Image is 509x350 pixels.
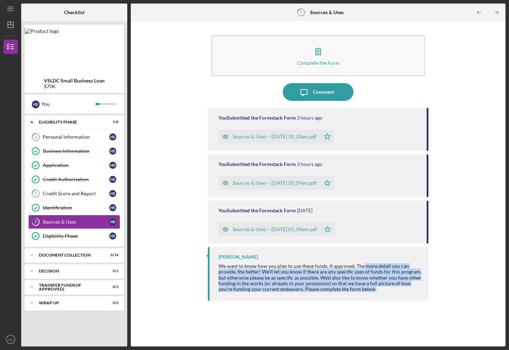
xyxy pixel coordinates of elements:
tspan: 7 [35,220,37,224]
img: Product logo [25,28,59,34]
div: 5 / 8 [106,120,118,124]
div: 0 / 14 [106,253,118,257]
div: Transfer Funds (If Approved) [39,283,101,291]
a: Credit Authorizationhs [28,172,120,187]
div: Wrap Up [39,301,101,305]
div: h s [109,148,116,155]
div: Identification [43,205,109,211]
div: Sources & Uses [43,219,109,225]
div: Application [43,162,109,168]
div: Business Information [43,148,109,154]
b: VSLDC Small Business Loan [44,78,105,84]
div: Eligibility Phase [39,120,101,124]
div: h s [109,218,116,225]
div: You Submitted the Formstack Form [218,115,296,121]
button: Sources & Uses -- [DATE] 10_09am.pdf [218,176,334,190]
time: 2025-08-14 19:09 [297,208,312,213]
div: Comment [313,83,334,101]
b: Sources & Uses [310,10,344,15]
text: hs [9,338,12,342]
a: 7Sources & Useshs [28,215,120,229]
button: Complete the Form [211,35,425,76]
div: Decision [39,269,101,273]
a: 1Personal Informationhs [28,130,120,144]
a: Business Informationhs [28,144,120,158]
div: h s [109,204,116,211]
a: Applicationhs [28,158,120,172]
div: h s [109,233,116,240]
tspan: 7 [300,10,303,15]
tspan: 1 [35,135,37,139]
div: Credit Score and Report [43,191,109,196]
button: hs [4,332,18,346]
div: Personal Information [43,134,109,140]
tspan: 5 [35,191,37,196]
div: Complete the Form [297,60,340,65]
div: h s [109,176,116,183]
div: h s [109,162,116,169]
div: Sources & Uses -- [DATE] 03_09pm.pdf [233,226,317,232]
div: You Submitted the Formstack Form [218,208,296,213]
div: Eligibility Phase [43,233,109,239]
a: Eligibility Phasehs [28,229,120,243]
div: You [41,98,95,110]
time: 2025-08-25 14:09 [297,161,322,167]
div: Sources & Uses -- [DATE] 10_20am.pdf [233,134,317,139]
button: Comment [283,83,353,101]
div: 0 / 1 [106,269,118,273]
div: Credit Authorization [43,177,109,182]
div: h s [32,101,40,108]
a: Identificationhs [28,201,120,215]
time: 2025-08-25 14:20 [297,115,322,121]
div: h s [109,133,116,140]
div: Document Collection [39,253,101,257]
button: Sources & Uses -- [DATE] 10_20am.pdf [218,130,334,144]
a: 5Credit Score and Reporths [28,187,120,201]
div: 0 / 3 [106,285,118,289]
button: Sources & Uses -- [DATE] 03_09pm.pdf [218,222,335,236]
b: Checklist [64,10,84,15]
div: You Submitted the Formstack Form [218,161,296,167]
div: h s [109,190,116,197]
div: $70K [44,84,105,89]
div: [PERSON_NAME] [218,254,258,260]
div: Sources & Uses -- [DATE] 10_09am.pdf [233,180,317,186]
div: We want to know how you plan to use these funds, if approved. The more detail you can provide, th... [218,263,421,292]
div: 0 / 2 [106,301,118,305]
